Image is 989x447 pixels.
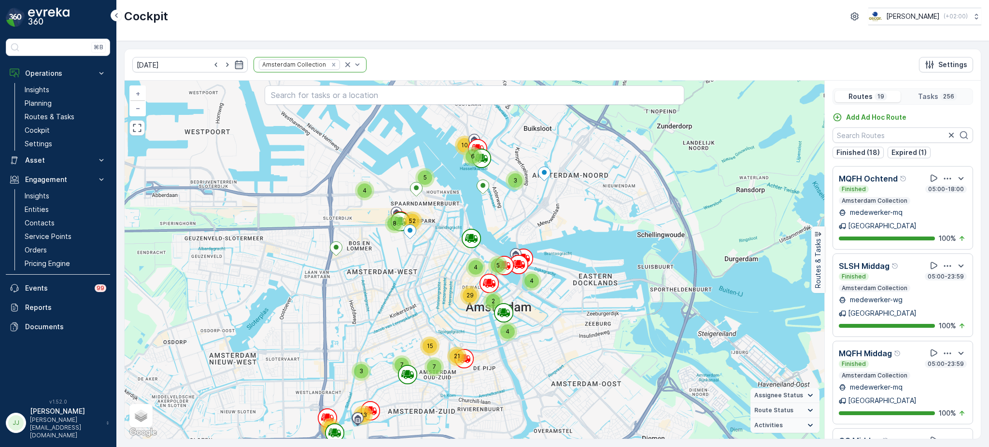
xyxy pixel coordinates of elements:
[848,221,917,231] p: [GEOGRAPHIC_DATA]
[21,243,110,257] a: Orders
[839,260,890,272] p: SLSH Middag
[259,60,327,69] div: Amsterdam Collection
[25,303,106,312] p: Reports
[353,405,373,425] div: 43
[488,256,508,275] div: 5
[25,322,106,332] p: Documents
[321,418,340,437] div: 19
[21,203,110,216] a: Entities
[385,214,404,233] div: 8
[918,92,938,101] p: Tasks
[25,283,89,293] p: Events
[868,11,882,22] img: basis-logo_rgb2x.png
[6,406,110,439] button: JJ[PERSON_NAME][PERSON_NAME][EMAIL_ADDRESS][DOMAIN_NAME]
[848,308,917,318] p: [GEOGRAPHIC_DATA]
[265,85,684,105] input: Search for tasks or a location
[939,234,956,243] p: 100 %
[868,8,981,25] button: [PERSON_NAME](+02:00)
[841,360,867,368] p: Finished
[530,277,534,284] span: 4
[463,147,482,166] div: 6
[848,396,917,405] p: [GEOGRAPHIC_DATA]
[848,92,873,101] p: Routes
[25,112,74,122] p: Routes & Tasks
[750,418,819,433] summary: Activities
[466,258,485,277] div: 4
[25,205,49,214] p: Entities
[841,273,867,280] p: Finished
[944,13,968,20] p: ( +02:00 )
[393,220,396,227] span: 8
[359,367,363,375] span: 3
[6,64,110,83] button: Operations
[454,352,460,360] span: 21
[392,355,411,375] div: 7
[6,170,110,189] button: Engagement
[506,328,509,335] span: 4
[754,421,783,429] span: Activities
[848,208,903,217] p: medewerker-mq
[127,426,159,439] a: Open this area in Google Maps (opens a new window)
[328,61,339,69] div: Remove Amsterdam Collection
[841,185,867,193] p: Finished
[25,232,71,241] p: Service Points
[25,175,91,184] p: Engagement
[6,399,110,405] span: v 1.52.0
[130,101,145,115] a: Zoom Out
[6,8,25,27] img: logo
[25,218,55,228] p: Contacts
[848,295,903,305] p: medewerker-wg
[25,155,91,165] p: Asset
[841,197,908,205] p: Amsterdam Collection
[403,211,422,231] div: 52
[754,406,793,414] span: Route Status
[927,360,965,368] p: 05:00-23:59
[447,347,466,366] div: 21
[833,112,906,122] a: Add Ad Hoc Route
[25,191,49,201] p: Insights
[506,171,525,190] div: 3
[363,187,367,194] span: 4
[754,391,803,399] span: Assignee Status
[813,239,823,289] p: Routes & Tasks
[498,322,517,341] div: 4
[427,342,433,349] span: 15
[891,262,899,270] div: Help Tooltip Icon
[30,416,101,439] p: [PERSON_NAME][EMAIL_ADDRESS][DOMAIN_NAME]
[424,174,427,181] span: 5
[355,181,374,200] div: 4
[433,363,436,370] span: 7
[6,151,110,170] button: Asset
[130,86,145,101] a: Zoom In
[919,57,973,72] button: Settings
[21,124,110,137] a: Cockpit
[124,9,168,24] p: Cockpit
[839,348,892,359] p: MQFH Middag
[927,185,965,193] p: 05:00-18:00
[94,43,103,51] p: ⌘B
[132,57,248,72] input: dd/mm/yyyy
[900,175,907,182] div: Help Tooltip Icon
[21,230,110,243] a: Service Points
[939,321,956,331] p: 100 %
[841,284,908,292] p: Amsterdam Collection
[891,148,927,157] p: Expired (1)
[21,97,110,110] a: Planning
[876,93,885,100] p: 19
[461,141,468,149] span: 10
[455,136,474,155] div: 10
[21,137,110,151] a: Settings
[409,217,416,224] span: 52
[833,127,973,143] input: Search Routes
[420,336,439,356] div: 15
[466,292,474,299] span: 29
[927,273,965,280] p: 05:00-23:59
[496,262,500,269] span: 5
[21,257,110,270] a: Pricing Engine
[25,245,47,255] p: Orders
[846,112,906,122] p: Add Ad Hoc Route
[888,147,931,158] button: Expired (1)
[21,189,110,203] a: Insights
[894,349,902,357] div: Help Tooltip Icon
[836,148,880,157] p: Finished (18)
